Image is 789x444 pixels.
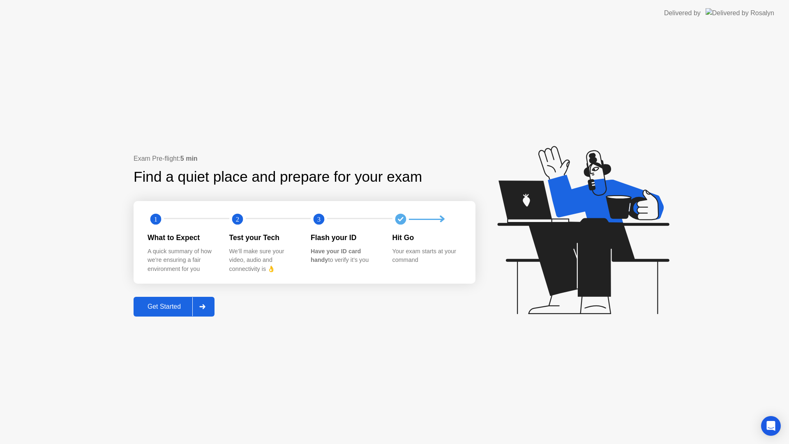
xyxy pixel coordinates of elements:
b: Have your ID card handy [311,248,361,264]
text: 3 [317,215,321,223]
div: Open Intercom Messenger [761,416,781,436]
div: Delivered by [664,8,701,18]
text: 2 [235,215,239,223]
div: Hit Go [392,232,461,243]
div: We’ll make sure your video, audio and connectivity is 👌 [229,247,298,274]
button: Get Started [134,297,215,317]
b: 5 min [180,155,198,162]
div: Flash your ID [311,232,379,243]
div: What to Expect [148,232,216,243]
text: 1 [154,215,157,223]
img: Delivered by Rosalyn [706,8,774,18]
div: Exam Pre-flight: [134,154,475,164]
div: Test your Tech [229,232,298,243]
div: Get Started [136,303,192,310]
div: Find a quiet place and prepare for your exam [134,166,423,188]
div: to verify it’s you [311,247,379,265]
div: Your exam starts at your command [392,247,461,265]
div: A quick summary of how we’re ensuring a fair environment for you [148,247,216,274]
